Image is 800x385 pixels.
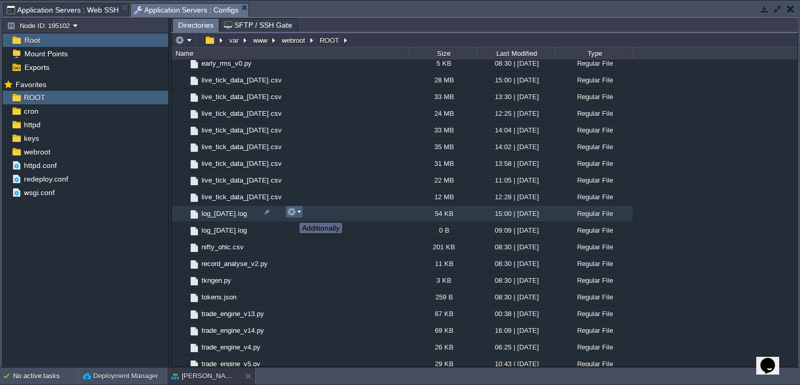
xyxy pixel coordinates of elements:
[200,293,238,302] a: tokens.json
[555,239,633,255] div: Regular File
[180,172,189,188] img: AMDAwAAAACH5BAEAAAAALAAAAAABAAEAAAICRAEAOw==
[189,259,200,270] img: AMDAwAAAACH5BAEAAAAALAAAAAABAAEAAAICRAEAOw==
[477,206,555,222] div: 15:00 | [DATE]
[555,289,633,305] div: Regular File
[200,176,283,185] a: live_tick_data_[DATE].csv
[409,122,477,138] div: 33 MB
[7,4,119,16] span: Application Servers : Web SSH
[180,72,189,88] img: AMDAwAAAACH5BAEAAAAALAAAAAABAAEAAAICRAEAOw==
[180,339,189,355] img: AMDAwAAAACH5BAEAAAAALAAAAAABAAEAAAICRAEAOw==
[409,172,477,188] div: 22 MB
[200,192,283,201] a: live_tick_data_[DATE].csv
[22,134,41,143] a: keys
[409,356,477,372] div: 29 KB
[200,326,266,335] a: trade_engine_v14.py
[409,256,477,272] div: 11 KB
[409,339,477,355] div: 26 KB
[180,239,189,255] img: AMDAwAAAACH5BAEAAAAALAAAAAABAAEAAAICRAEAOw==
[200,109,283,118] a: live_tick_data_[DATE].csv
[756,343,790,375] iframe: chat widget
[409,55,477,71] div: 5 KB
[22,188,56,197] a: wsgi.conf
[22,106,40,116] span: cron
[189,75,200,87] img: AMDAwAAAACH5BAEAAAAALAAAAAABAAEAAAICRAEAOw==
[173,47,409,59] div: Name
[180,289,189,305] img: AMDAwAAAACH5BAEAAAAALAAAAAABAAEAAAICRAEAOw==
[477,322,555,339] div: 16:09 | [DATE]
[180,122,189,138] img: AMDAwAAAACH5BAEAAAAALAAAAAABAAEAAAICRAEAOw==
[409,239,477,255] div: 201 KB
[477,72,555,88] div: 15:00 | [DATE]
[409,272,477,288] div: 3 KB
[409,306,477,322] div: 67 KB
[200,59,253,68] a: early_rms_v0.py
[252,35,270,45] button: www
[14,80,48,89] span: Favorites
[409,105,477,122] div: 24 MB
[189,209,200,220] img: AMDAwAAAACH5BAEAAAAALAAAAAABAAEAAAICRAEAOw==
[477,239,555,255] div: 08:30 | [DATE]
[477,272,555,288] div: 08:30 | [DATE]
[477,356,555,372] div: 10:43 | [DATE]
[189,109,200,120] img: AMDAwAAAACH5BAEAAAAALAAAAAABAAEAAAICRAEAOw==
[555,256,633,272] div: Regular File
[189,225,200,237] img: AMDAwAAAACH5BAEAAAAALAAAAAABAAEAAAICRAEAOw==
[200,142,283,151] a: live_tick_data_[DATE].csv
[477,222,555,238] div: 09:09 | [DATE]
[200,276,233,285] span: tkngen.py
[477,139,555,155] div: 14:02 | [DATE]
[7,21,73,30] button: Node ID: 195102
[555,206,633,222] div: Regular File
[200,309,266,318] span: trade_engine_v13.py
[22,93,47,102] span: ROOT
[477,289,555,305] div: 08:30 | [DATE]
[477,155,555,172] div: 13:58 | [DATE]
[22,161,58,170] a: httpd.conf
[180,306,189,322] img: AMDAwAAAACH5BAEAAAAALAAAAAABAAEAAAICRAEAOw==
[171,371,237,381] button: [PERSON_NAME]
[555,272,633,288] div: Regular File
[409,189,477,205] div: 12 MB
[280,35,308,45] button: webroot
[555,89,633,105] div: Regular File
[189,192,200,203] img: AMDAwAAAACH5BAEAAAAALAAAAAABAAEAAAICRAEAOw==
[200,243,245,251] a: nifty_ohlc.csv
[200,343,262,352] a: trade_engine_v4.py
[200,159,283,168] a: live_tick_data_[DATE].csv
[180,356,189,372] img: AMDAwAAAACH5BAEAAAAALAAAAAABAAEAAAICRAEAOw==
[22,120,42,129] a: httpd
[200,126,283,135] a: live_tick_data_[DATE].csv
[22,63,51,72] a: Exports
[180,155,189,172] img: AMDAwAAAACH5BAEAAAAALAAAAAABAAEAAAICRAEAOw==
[180,105,189,122] img: AMDAwAAAACH5BAEAAAAALAAAAAABAAEAAAICRAEAOw==
[200,259,269,268] a: record_analyse_v2.py
[200,209,248,218] a: log_[DATE].log
[477,55,555,71] div: 08:30 | [DATE]
[477,122,555,138] div: 14:04 | [DATE]
[22,35,42,45] a: Root
[478,47,555,59] div: Last Modified
[555,322,633,339] div: Regular File
[189,292,200,304] img: AMDAwAAAACH5BAEAAAAALAAAAAABAAEAAAICRAEAOw==
[189,58,200,70] img: AMDAwAAAACH5BAEAAAAALAAAAAABAAEAAAICRAEAOw==
[200,359,262,368] a: trade_engine_v5.py
[555,155,633,172] div: Regular File
[556,47,633,59] div: Type
[22,174,70,184] a: redeploy.conf
[477,256,555,272] div: 08:30 | [DATE]
[409,89,477,105] div: 33 MB
[189,359,200,370] img: AMDAwAAAACH5BAEAAAAALAAAAAABAAEAAAICRAEAOw==
[409,72,477,88] div: 28 MB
